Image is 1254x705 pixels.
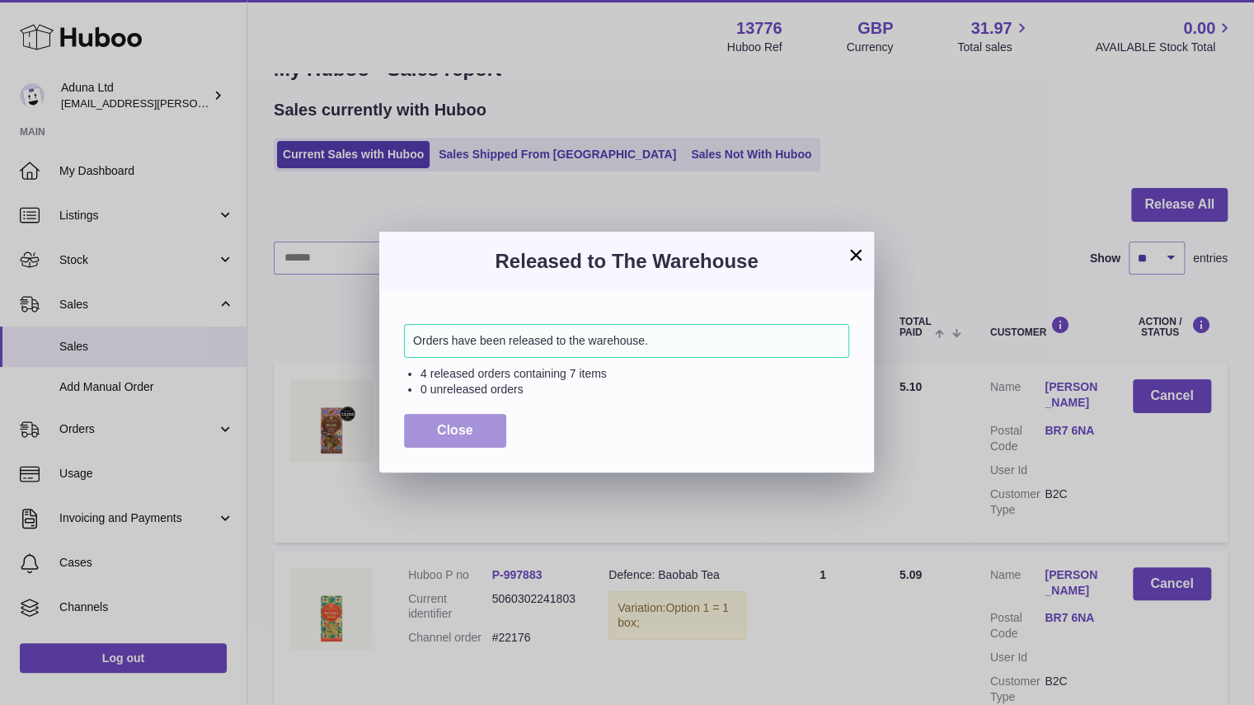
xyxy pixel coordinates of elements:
li: 0 unreleased orders [420,382,849,397]
li: 4 released orders containing 7 items [420,366,849,382]
h3: Released to The Warehouse [404,248,849,275]
span: Close [437,423,473,437]
button: × [846,245,866,265]
button: Close [404,414,506,448]
div: Orders have been released to the warehouse. [404,324,849,358]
